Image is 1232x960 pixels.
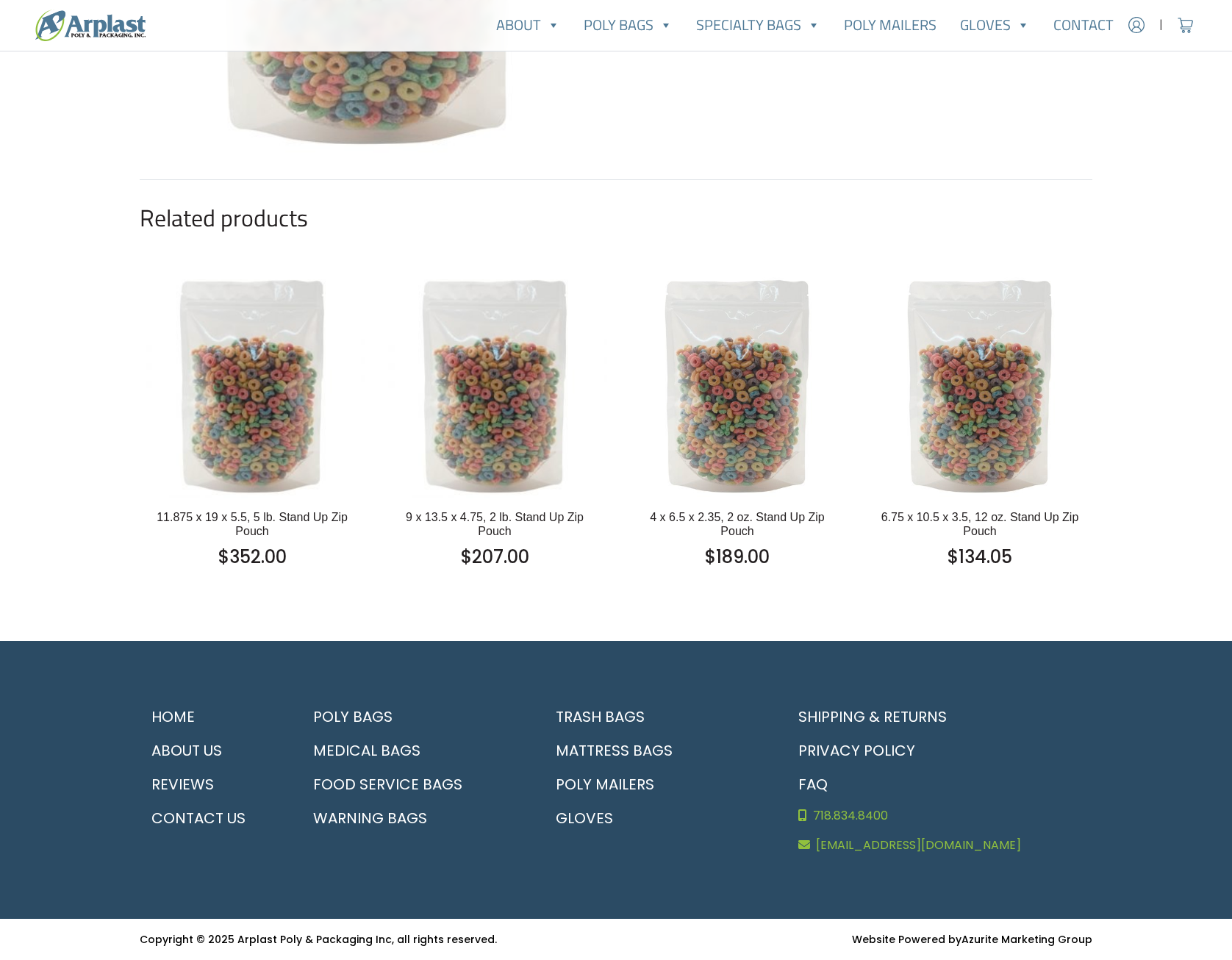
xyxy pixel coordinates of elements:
a: Contact [1042,10,1125,40]
a: Food Service Bags [301,767,526,801]
img: 9 x 13.5 x 4.75, 2 lb. Stand Up Zip Pouch [382,273,607,498]
a: FAQ [787,767,1092,801]
img: 11.875 x 19 x 5.5, 5 lb. Stand Up Zip Pouch [140,273,365,498]
a: 11.875 x 19 x 5.5, 5 lb. Stand Up Zip Pouch $352.00 [151,510,353,570]
a: Medical Bags [301,734,526,767]
span: $ [948,545,959,569]
a: Trash Bags [544,700,769,734]
a: Poly Bags [301,700,526,734]
a: 9 x 13.5 x 4.75, 2 lb. Stand Up Zip Pouch $207.00 [394,510,595,570]
small: Copyright © 2025 Arplast Poly & Packaging Inc, all rights reserved. [140,932,497,947]
a: Gloves [544,801,769,835]
bdi: 134.05 [948,545,1012,569]
a: About Us [140,734,284,767]
h2: 11.875 x 19 x 5.5, 5 lb. Stand Up Zip Pouch [151,510,353,538]
a: 6.75 x 10.5 x 3.5, 12 oz. Stand Up Zip Pouch $134.05 [879,510,1081,570]
img: logo [35,10,146,41]
span: | [1159,16,1163,34]
a: Poly Mailers [544,767,769,801]
a: Poly Bags [572,10,684,40]
a: Home [140,700,284,734]
span: $ [705,545,716,569]
bdi: 207.00 [461,545,529,569]
a: [EMAIL_ADDRESS][DOMAIN_NAME] [787,831,1092,860]
a: Poly Mailers [832,10,948,40]
a: Shipping & Returns [787,700,1092,734]
h2: 6.75 x 10.5 x 3.5, 12 oz. Stand Up Zip Pouch [879,510,1081,538]
a: Contact Us [140,801,284,835]
small: Website Powered by [852,932,1092,947]
a: 718.834.8400 [787,801,1092,831]
a: Azurite Marketing Group [961,932,1092,947]
a: Gloves [948,10,1042,40]
span: $ [461,545,472,569]
bdi: 189.00 [705,545,770,569]
a: Mattress Bags [544,734,769,767]
h2: 4 x 6.5 x 2.35, 2 oz. Stand Up Zip Pouch [637,510,838,538]
a: Privacy Policy [787,734,1092,767]
img: 4 x 6.5 x 2.35, 2 oz. Stand Up Zip Pouch [625,273,850,498]
a: About [484,10,572,40]
a: Reviews [140,767,284,801]
a: Specialty Bags [684,10,832,40]
h2: Related products [140,204,1092,232]
h2: 9 x 13.5 x 4.75, 2 lb. Stand Up Zip Pouch [394,510,595,538]
bdi: 352.00 [218,545,287,569]
a: Warning Bags [301,801,526,835]
img: 6.75 x 10.5 x 3.5, 12 oz. Stand Up Zip Pouch [867,273,1092,498]
span: $ [218,545,229,569]
a: 4 x 6.5 x 2.35, 2 oz. Stand Up Zip Pouch $189.00 [637,510,838,570]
